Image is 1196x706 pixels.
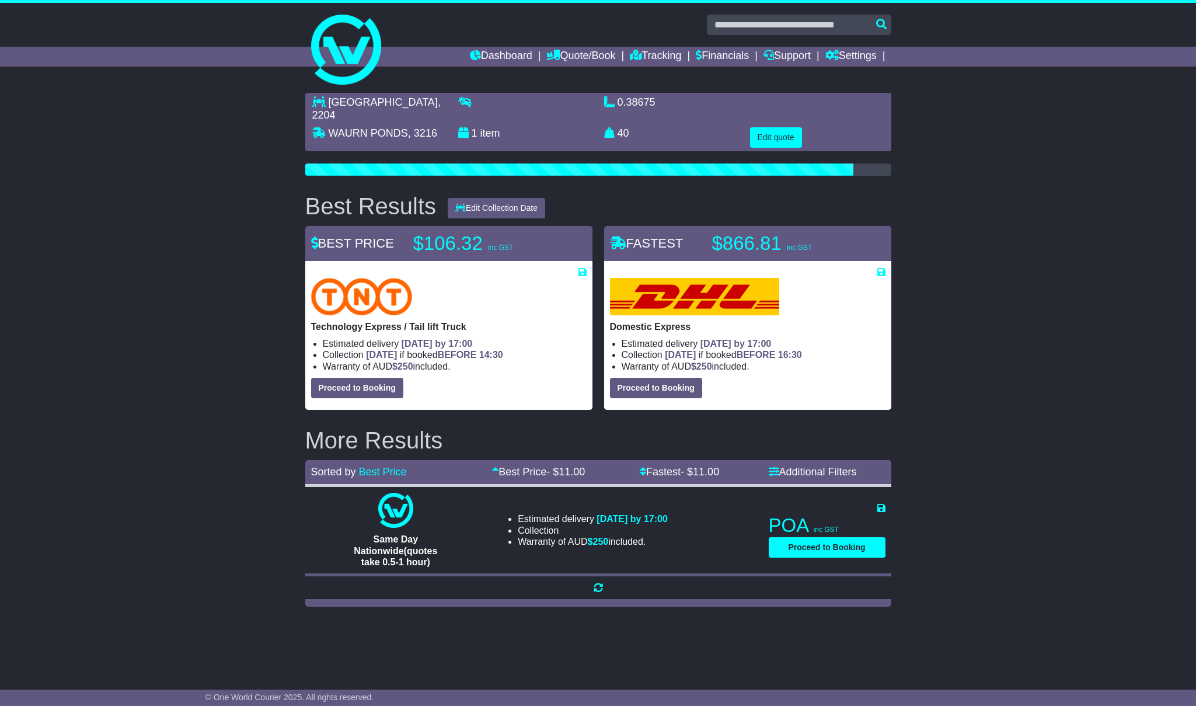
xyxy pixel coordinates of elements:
li: Estimated delivery [622,338,885,349]
a: Quote/Book [546,47,615,67]
span: $ [691,361,712,371]
span: $ [392,361,413,371]
div: Best Results [299,193,442,219]
li: Warranty of AUD included. [518,536,668,547]
button: Edit quote [750,127,802,148]
span: - $ [546,466,585,478]
span: BEFORE [737,350,776,360]
a: Support [763,47,811,67]
a: Dashboard [470,47,532,67]
li: Estimated delivery [518,513,668,524]
li: Warranty of AUD included. [622,361,885,372]
a: Financials [696,47,749,67]
a: Settings [825,47,877,67]
span: 11.00 [559,466,585,478]
li: Warranty of AUD included. [323,361,587,372]
span: [DATE] by 17:00 [700,339,772,349]
span: [DATE] by 17:00 [597,514,668,524]
p: Domestic Express [610,321,885,332]
span: , 2204 [312,96,441,121]
span: 16:30 [778,350,802,360]
img: TNT Domestic: Technology Express / Tail lift Truck [311,278,413,315]
a: Fastest- $11.00 [640,466,719,478]
span: © One World Courier 2025. All rights reserved. [205,693,374,702]
li: Collection [518,525,668,536]
span: 11.00 [693,466,719,478]
button: Proceed to Booking [311,378,403,398]
span: inc GST [488,244,513,252]
span: 250 [397,361,413,371]
span: 40 [618,127,629,139]
span: Sorted by [311,466,356,478]
p: $106.32 [413,232,559,255]
span: [DATE] [665,350,696,360]
span: 14:30 [479,350,503,360]
span: [DATE] by 17:00 [402,339,473,349]
button: Proceed to Booking [769,537,885,558]
span: FASTEST [610,236,684,251]
img: DHL: Domestic Express [610,278,779,315]
span: $ [588,537,609,547]
li: Collection [622,349,885,360]
span: if booked [366,350,503,360]
li: Collection [323,349,587,360]
span: BEST PRICE [311,236,394,251]
span: 1 [472,127,477,139]
li: Estimated delivery [323,338,587,349]
p: Technology Express / Tail lift Truck [311,321,587,332]
span: BEFORE [438,350,477,360]
span: inc GST [814,526,839,534]
span: item [480,127,500,139]
span: , 3216 [408,127,437,139]
button: Edit Collection Date [448,198,545,218]
h2: More Results [305,427,891,453]
span: [DATE] [366,350,397,360]
img: One World Courier: Same Day Nationwide(quotes take 0.5-1 hour) [378,493,413,528]
span: inc GST [787,244,812,252]
button: Proceed to Booking [610,378,702,398]
span: 250 [593,537,609,547]
a: Best Price- $11.00 [492,466,585,478]
a: Tracking [630,47,681,67]
span: - $ [681,466,719,478]
span: if booked [665,350,801,360]
span: [GEOGRAPHIC_DATA] [329,96,438,108]
a: Additional Filters [769,466,857,478]
p: POA [769,514,885,537]
p: $866.81 [712,232,858,255]
span: 0.38675 [618,96,655,108]
span: WAURN PONDS [329,127,408,139]
span: Same Day Nationwide(quotes take 0.5-1 hour) [354,534,437,566]
span: 250 [696,361,712,371]
a: Best Price [359,466,407,478]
